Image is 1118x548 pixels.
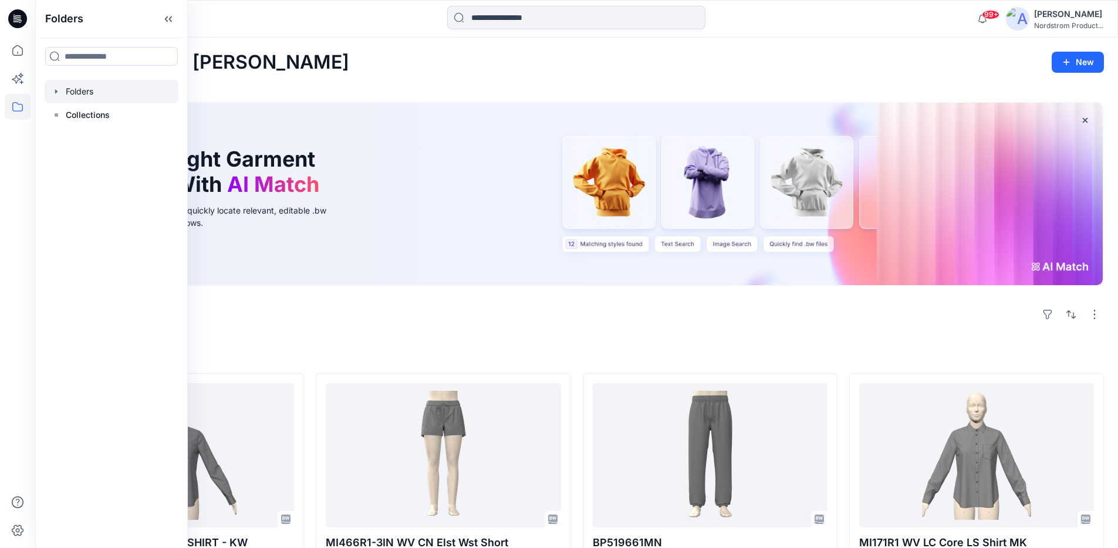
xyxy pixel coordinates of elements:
div: [PERSON_NAME] [1034,7,1103,21]
p: Collections [66,108,110,122]
div: Use text or image search to quickly locate relevant, editable .bw files for faster design workflows. [79,204,343,229]
a: MI171R1 WV LC Core LS Shirt MK [859,383,1094,528]
span: AI Match [227,171,319,197]
a: MI466R1-3IN WV CN Elst Wst Short [326,383,560,528]
h4: Styles [49,347,1104,361]
a: BP519661MN [593,383,827,528]
h1: Find the Right Garment Instantly With [79,147,325,197]
div: Nordstrom Product... [1034,21,1103,30]
h2: Welcome back, [PERSON_NAME] [49,52,349,73]
button: New [1052,52,1104,73]
img: avatar [1006,7,1029,31]
span: 99+ [982,10,999,19]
